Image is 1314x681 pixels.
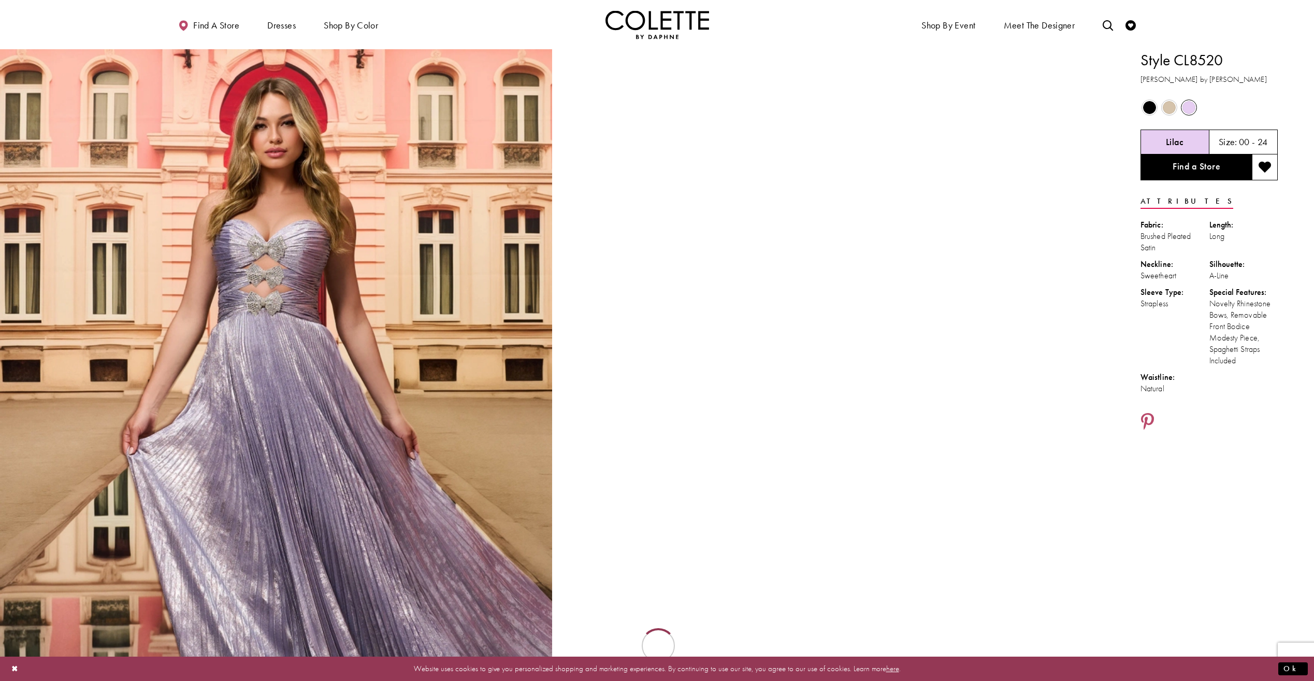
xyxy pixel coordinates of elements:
a: Find a Store [1140,154,1252,180]
a: Meet the designer [1001,10,1078,39]
div: Silhouette: [1209,259,1278,270]
h5: Chosen color [1166,137,1184,147]
video: Style CL8520 Colette by Daphne #1 autoplay loop mute video [557,49,1109,325]
span: Shop By Event [921,20,975,31]
span: Shop By Event [919,10,978,39]
span: Dresses [265,10,298,39]
span: Meet the designer [1004,20,1075,31]
a: here [886,663,899,674]
div: Sweetheart [1140,270,1209,281]
div: Novelty Rhinestone Bows, Removable Front Bodice Modesty Piece, Spaghetti Straps Included [1209,298,1278,366]
button: Close Dialog [6,660,24,678]
button: Submit Dialog [1278,662,1308,675]
img: Colette by Daphne [605,10,709,39]
a: Share using Pinterest - Opens in new tab [1140,413,1154,432]
div: Long [1209,231,1278,242]
div: Sleeve Type: [1140,287,1209,298]
p: Website uses cookies to give you personalized shopping and marketing experiences. By continuing t... [75,662,1239,676]
h1: Style CL8520 [1140,49,1278,71]
span: Shop by color [324,20,378,31]
div: Brushed Pleated Satin [1140,231,1209,253]
a: Visit Home Page [605,10,709,39]
button: Add to wishlist [1252,154,1278,180]
div: Length: [1209,219,1278,231]
div: Strapless [1140,298,1209,309]
div: Black [1140,98,1159,117]
div: Gold Dust [1160,98,1178,117]
div: Product color controls state depends on size chosen [1140,98,1278,118]
span: Shop by color [321,10,381,39]
div: Fabric: [1140,219,1209,231]
h3: [PERSON_NAME] by [PERSON_NAME] [1140,74,1278,86]
span: Dresses [267,20,296,31]
div: Special Features: [1209,287,1278,298]
div: Lilac [1180,98,1198,117]
a: Find a store [176,10,242,39]
div: A-Line [1209,270,1278,281]
span: Size: [1219,136,1237,148]
div: Neckline: [1140,259,1209,270]
a: Toggle search [1100,10,1116,39]
h5: 00 - 24 [1239,137,1268,147]
span: Find a store [193,20,239,31]
a: Check Wishlist [1123,10,1138,39]
div: Waistline: [1140,372,1209,383]
div: Natural [1140,383,1209,394]
a: Attributes [1140,194,1233,209]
